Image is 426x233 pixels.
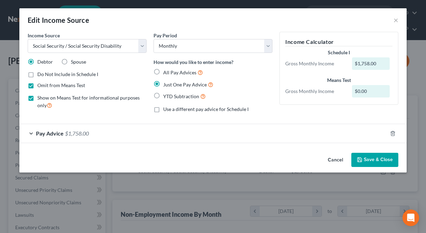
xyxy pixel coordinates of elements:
span: Debtor [37,59,53,65]
span: YTD Subtraction [163,93,199,99]
div: Open Intercom Messenger [402,209,419,226]
div: $0.00 [352,85,390,97]
span: Show on Means Test for informational purposes only [37,95,140,108]
div: Edit Income Source [28,15,89,25]
span: All Pay Advices [163,69,196,75]
h5: Income Calculator [285,38,392,46]
span: $1,758.00 [65,130,89,137]
span: Pay Advice [36,130,64,137]
div: Means Test [285,77,392,84]
span: Omit from Means Test [37,82,85,88]
button: × [393,16,398,24]
button: Save & Close [351,153,398,167]
div: $1,758.00 [352,57,390,70]
div: Schedule I [285,49,392,56]
span: Income Source [28,32,60,38]
div: Gross Monthly Income [282,88,349,95]
span: Use a different pay advice for Schedule I [163,106,249,112]
span: Spouse [71,59,86,65]
span: Do Not Include in Schedule I [37,71,98,77]
label: Pay Period [154,32,177,39]
label: How would you like to enter income? [154,58,233,66]
button: Cancel [322,153,349,167]
span: Just One Pay Advice [163,82,207,87]
div: Gross Monthly Income [282,60,349,67]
